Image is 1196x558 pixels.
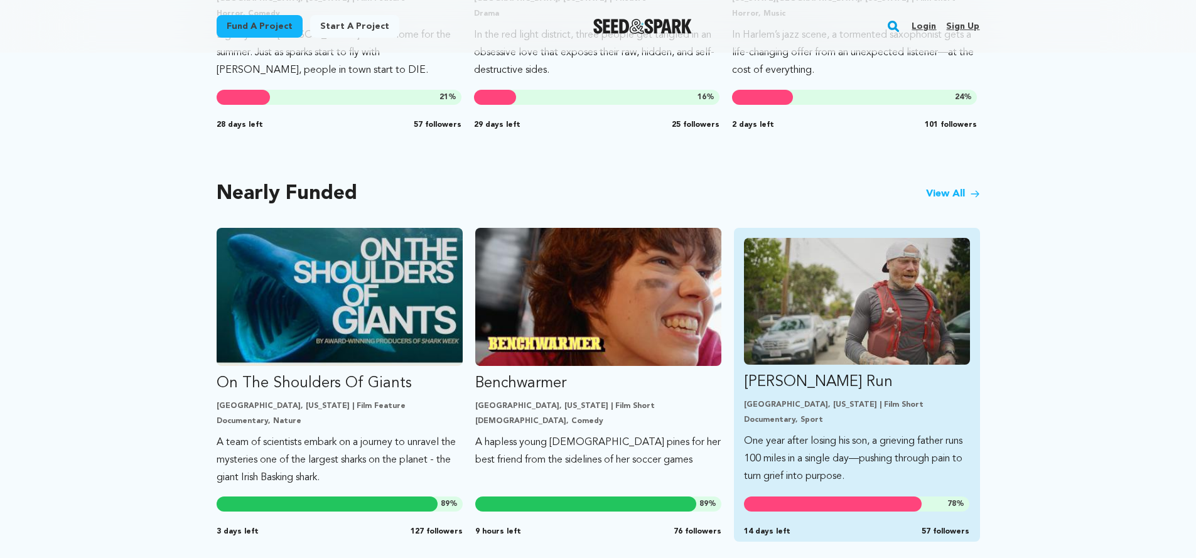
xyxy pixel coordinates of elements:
[217,416,463,426] p: Documentary, Nature
[699,500,708,508] span: 89
[441,500,450,508] span: 89
[217,527,259,537] span: 3 days left
[217,185,357,203] h2: Nearly Funded
[744,238,970,485] a: Fund Ryan’s Run
[674,527,721,537] span: 76 followers
[411,527,463,537] span: 127 followers
[732,120,774,130] span: 2 days left
[439,92,456,102] span: %
[912,16,936,36] a: Login
[947,499,964,509] span: %
[217,228,463,486] a: Fund On The Shoulders Of Giants
[217,15,303,38] a: Fund a project
[441,499,458,509] span: %
[217,401,463,411] p: [GEOGRAPHIC_DATA], [US_STATE] | Film Feature
[217,434,463,486] p: A team of scientists embark on a journey to unravel the mysteries one of the largest sharks on th...
[217,120,263,130] span: 28 days left
[698,94,706,101] span: 16
[593,19,692,34] img: Seed&Spark Logo Dark Mode
[955,92,972,102] span: %
[474,120,520,130] span: 29 days left
[475,228,721,469] a: Fund Benchwarmer
[217,373,463,394] p: On The Shoulders Of Giants
[698,92,714,102] span: %
[744,527,790,537] span: 14 days left
[947,500,956,508] span: 78
[922,527,969,537] span: 57 followers
[744,372,970,392] p: [PERSON_NAME] Run
[925,120,977,130] span: 101 followers
[926,186,980,201] a: View All
[955,94,964,101] span: 24
[475,416,721,426] p: [DEMOGRAPHIC_DATA], Comedy
[439,94,448,101] span: 21
[475,401,721,411] p: [GEOGRAPHIC_DATA], [US_STATE] | Film Short
[744,400,970,410] p: [GEOGRAPHIC_DATA], [US_STATE] | Film Short
[475,527,521,537] span: 9 hours left
[744,415,970,425] p: Documentary, Sport
[414,120,461,130] span: 57 followers
[310,15,399,38] a: Start a project
[672,120,719,130] span: 25 followers
[946,16,979,36] a: Sign up
[699,499,716,509] span: %
[475,434,721,469] p: A hapless young [DEMOGRAPHIC_DATA] pines for her best friend from the sidelines of her soccer games
[475,373,721,394] p: Benchwarmer
[744,432,970,485] p: One year after losing his son, a grieving father runs 100 miles in a single day—pushing through p...
[593,19,692,34] a: Seed&Spark Homepage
